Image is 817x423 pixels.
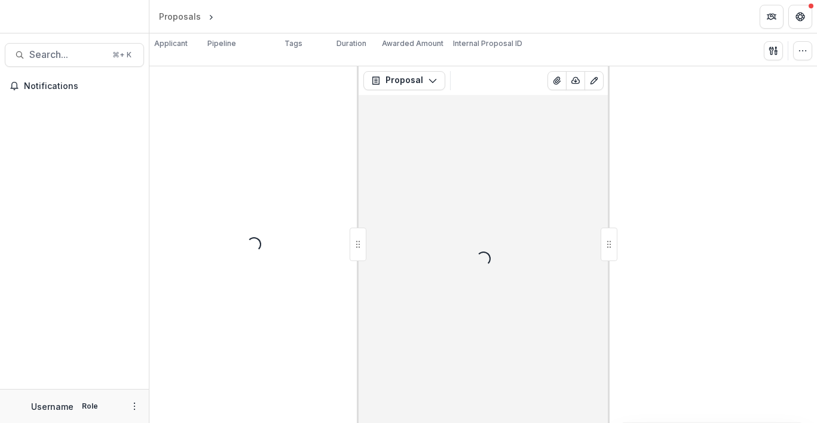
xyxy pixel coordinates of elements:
div: Proposals [159,10,201,23]
button: View Attached Files [547,71,567,90]
button: Proposal [363,71,445,90]
p: Applicant [154,38,188,49]
span: Search... [29,49,105,60]
p: Duration [336,38,366,49]
p: Internal Proposal ID [453,38,522,49]
span: Notifications [24,81,139,91]
p: Tags [284,38,302,49]
button: Partners [760,5,784,29]
div: ⌘ + K [110,48,134,62]
p: Role [78,401,102,412]
button: Get Help [788,5,812,29]
button: Search... [5,43,144,67]
button: More [127,399,142,413]
p: Username [31,400,74,413]
button: Notifications [5,76,144,96]
a: Proposals [154,8,206,25]
button: Edit as form [585,71,604,90]
p: Awarded Amount [382,38,443,49]
nav: breadcrumb [154,8,267,25]
p: Pipeline [207,38,236,49]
